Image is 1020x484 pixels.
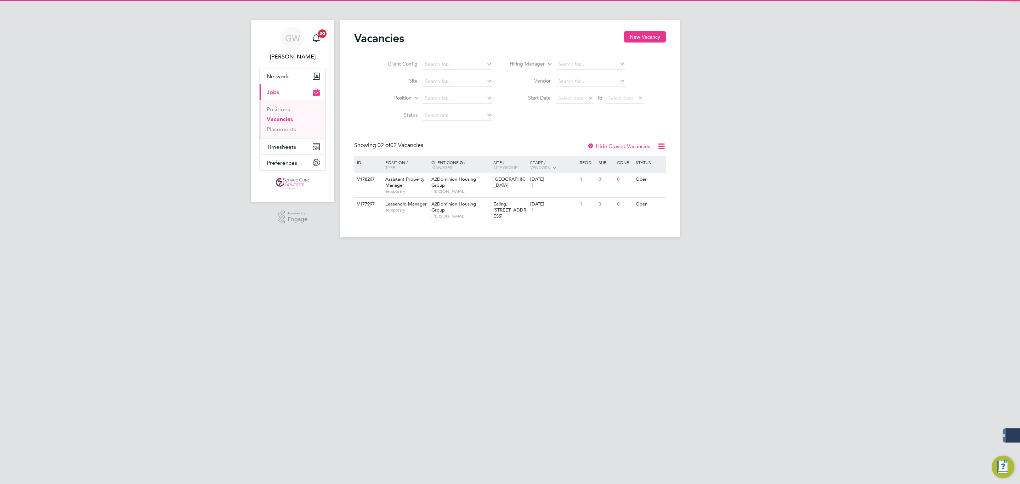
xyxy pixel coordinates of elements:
span: Assistant Property Manager [385,176,425,188]
nav: Main navigation [251,20,334,202]
button: Network [260,68,325,84]
span: Ealing, [STREET_ADDRESS] [493,201,526,219]
a: GW[PERSON_NAME] [259,27,326,61]
div: Status [634,156,665,168]
label: Client Config [377,61,418,67]
div: [DATE] [530,201,576,207]
label: Site [377,78,418,84]
button: Preferences [260,155,325,170]
h2: Vacancies [354,31,404,45]
span: 1 [530,207,535,213]
input: Search for... [423,77,492,86]
a: Placements [267,126,296,133]
input: Search for... [423,94,492,103]
span: A2Dominion Housing Group [431,201,476,213]
span: Leasehold Manager [385,201,427,207]
div: Position / [380,156,430,173]
a: 20 [309,27,323,50]
div: Sub [597,156,615,168]
a: Vacancies [267,116,293,123]
a: Powered byEngage [278,210,308,224]
span: Site Group [493,164,517,170]
input: Search for... [423,60,492,69]
div: Conf [615,156,634,168]
span: Jobs [267,89,279,96]
div: Jobs [260,100,325,139]
span: Vendors [530,164,550,170]
div: [DATE] [530,176,576,182]
button: Jobs [260,84,325,100]
label: Vendor [510,78,551,84]
img: servicecare-logo-retina.png [276,178,309,189]
div: Client Config / [430,156,492,173]
span: Engage [288,216,307,223]
span: 02 Vacancies [378,142,423,149]
span: [PERSON_NAME] [431,213,490,219]
span: 1 [530,182,535,188]
div: V178207 [355,173,380,186]
span: Select date [558,95,584,101]
input: Select one [423,111,492,120]
div: Site / [492,156,529,173]
label: Status [377,112,418,118]
span: Temporary [385,188,428,194]
span: Network [267,73,289,80]
span: [GEOGRAPHIC_DATA] [493,176,526,188]
button: Engage Resource Center [992,456,1014,478]
label: Position [371,95,412,102]
div: Open [634,173,665,186]
div: 1 [578,198,596,211]
span: 02 of [378,142,390,149]
div: 0 [597,198,615,211]
span: GW [285,34,300,43]
div: Showing [354,142,425,149]
div: 1 [578,173,596,186]
div: Start / [528,156,578,174]
label: Hiring Manager [504,61,545,68]
span: Timesheets [267,143,296,150]
label: Start Date [510,95,551,101]
div: 0 [615,198,634,211]
div: Open [634,198,665,211]
span: Powered by [288,210,307,216]
span: Preferences [267,159,297,166]
div: 0 [615,173,634,186]
span: A2Dominion Housing Group [431,176,476,188]
span: Select date [608,95,634,101]
span: George Westhead [259,52,326,61]
button: Timesheets [260,139,325,154]
span: Type [385,164,395,170]
span: 20 [318,29,327,38]
div: ID [355,156,380,168]
div: 0 [597,173,615,186]
span: [PERSON_NAME] [431,188,490,194]
a: Go to home page [259,178,326,189]
a: Positions [267,106,290,113]
input: Search for... [556,77,625,86]
label: Hide Closed Vacancies [587,143,650,150]
span: Temporary [385,207,428,213]
div: Reqd [578,156,596,168]
span: Manager [431,164,452,170]
span: To [595,93,604,102]
button: New Vacancy [624,31,666,43]
input: Search for... [556,60,625,69]
div: V177997 [355,198,380,211]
